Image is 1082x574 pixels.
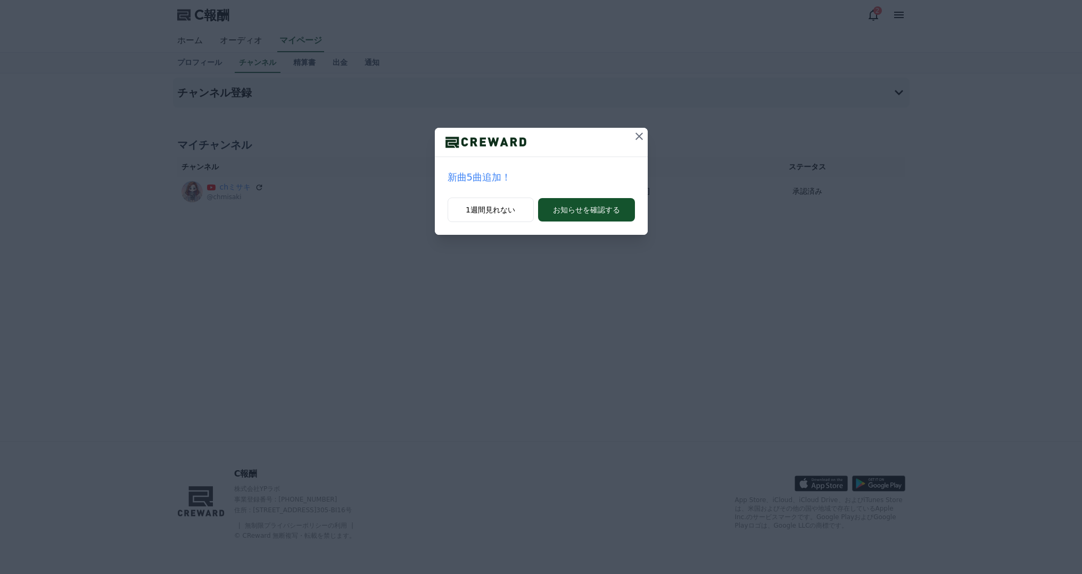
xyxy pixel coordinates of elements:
[466,206,515,214] font: 1週間見れない
[448,170,635,185] a: 新曲5曲追加！
[553,206,620,214] font: お知らせを確認する
[435,134,537,150] img: ロゴ
[448,198,534,222] button: 1週間見れない
[448,171,511,183] font: 新曲5曲追加！
[538,198,635,222] button: お知らせを確認する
